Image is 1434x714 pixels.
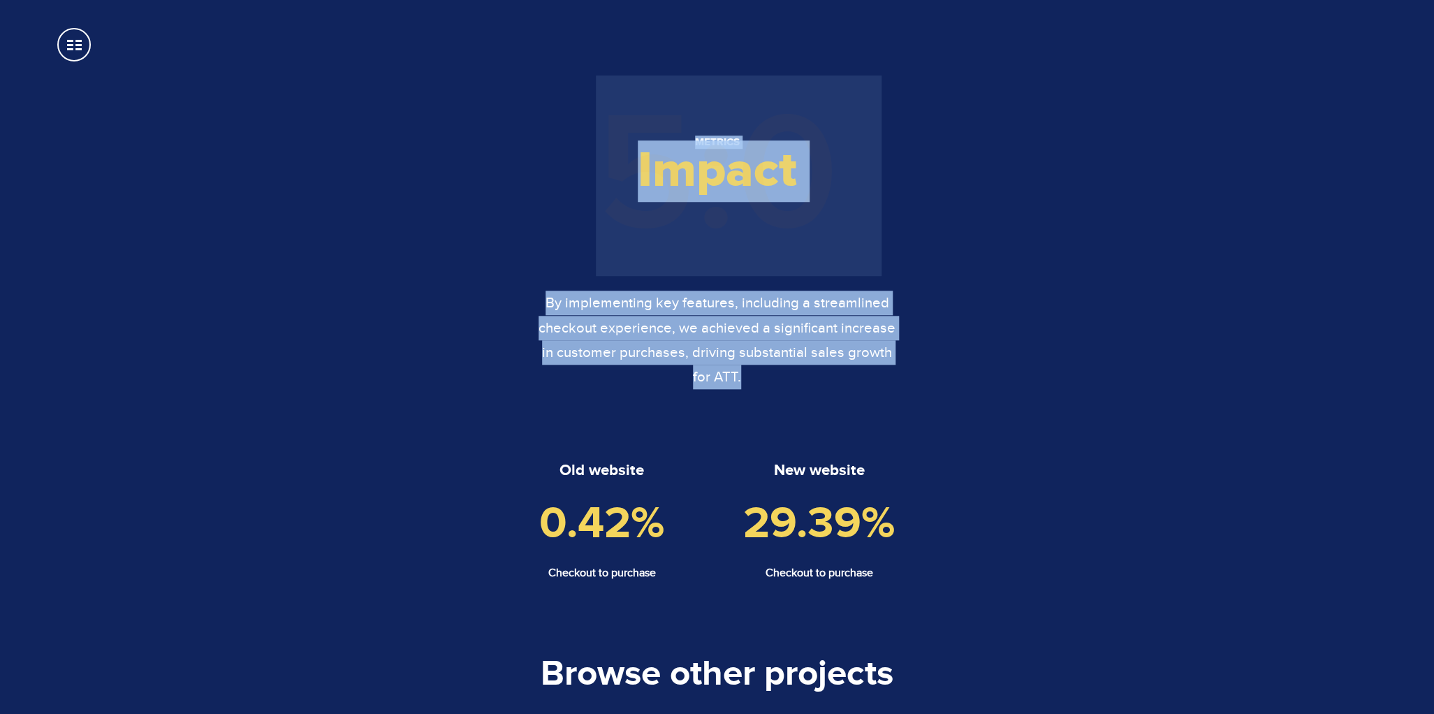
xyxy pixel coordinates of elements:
h4: Checkout to purchase [743,566,895,580]
h4: Checkout to purchase [539,566,664,580]
h2: Impact [322,159,1113,185]
h3: New website [743,461,895,481]
p: By implementing key features, including a streamlined checkout experience, we achieved a signific... [532,291,902,389]
h3: Browse other projects [349,656,1086,692]
h3: Metrics [322,136,1113,149]
span: 29.39% [743,497,895,551]
h3: Old website [539,461,664,481]
span: 5:0 [596,75,839,276]
span: 0.42% [539,497,664,551]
